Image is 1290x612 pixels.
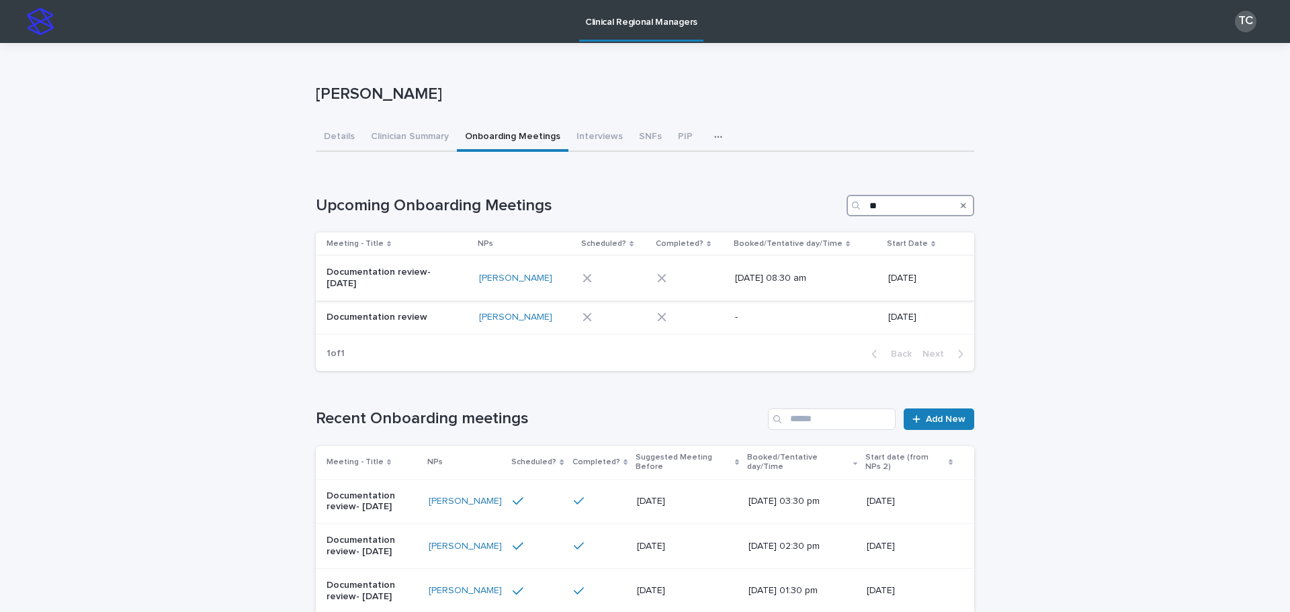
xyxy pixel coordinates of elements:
tr: Documentation review[PERSON_NAME] -[DATE] [316,300,974,334]
p: Meeting - Title [327,455,384,470]
p: Start Date [887,236,928,251]
span: Add New [926,414,965,424]
img: stacker-logo-s-only.png [27,8,54,35]
p: [DATE] 08:30 am [735,273,847,284]
p: NPs [478,236,493,251]
button: Clinician Summary [363,124,457,152]
div: TC [1235,11,1256,32]
a: Add New [904,408,974,430]
p: [DATE] [888,312,953,323]
button: Back [861,348,917,360]
button: Interviews [568,124,631,152]
a: [PERSON_NAME] [429,585,502,597]
p: Start date (from NPs 2) [865,450,945,475]
p: [DATE] [867,585,953,597]
button: Next [917,348,974,360]
p: Documentation review- [DATE] [327,580,418,603]
a: [PERSON_NAME] [429,496,502,507]
tr: Documentation review- [DATE][PERSON_NAME] [DATE][DATE] 02:30 pm[DATE] [316,524,974,569]
p: [DATE] [637,541,733,552]
button: SNFs [631,124,670,152]
p: NPs [427,455,443,470]
p: Suggested Meeting Before [636,450,732,475]
input: Search [768,408,896,430]
button: Onboarding Meetings [457,124,568,152]
p: - [735,312,847,323]
p: Booked/Tentative day/Time [734,236,843,251]
a: [PERSON_NAME] [479,312,552,323]
p: Scheduled? [511,455,556,470]
span: Next [922,349,952,359]
p: [DATE] [637,496,733,507]
p: [PERSON_NAME] [316,85,969,104]
button: Details [316,124,363,152]
p: [DATE] [888,273,953,284]
p: Booked/Tentative day/Time [747,450,850,475]
input: Search [847,195,974,216]
tr: Documentation review- [DATE][PERSON_NAME] [DATE] 08:30 am[DATE] [316,256,974,301]
p: Documentation review- [DATE] [327,490,418,513]
button: PIP [670,124,701,152]
p: Scheduled? [581,236,626,251]
p: Completed? [656,236,703,251]
p: Documentation review [327,312,439,323]
p: [DATE] 02:30 pm [748,541,845,552]
tr: Documentation review- [DATE][PERSON_NAME] [DATE][DATE] 03:30 pm[DATE] [316,479,974,524]
a: [PERSON_NAME] [429,541,502,552]
h1: Upcoming Onboarding Meetings [316,196,841,216]
p: [DATE] [867,541,953,552]
span: Back [883,349,912,359]
p: [DATE] 03:30 pm [748,496,845,507]
p: [DATE] [637,585,733,597]
p: Completed? [572,455,620,470]
p: Meeting - Title [327,236,384,251]
p: [DATE] [867,496,953,507]
p: 1 of 1 [316,337,355,370]
p: [DATE] 01:30 pm [748,585,845,597]
a: [PERSON_NAME] [479,273,552,284]
p: Documentation review- [DATE] [327,267,439,290]
p: Documentation review- [DATE] [327,535,418,558]
h1: Recent Onboarding meetings [316,409,763,429]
